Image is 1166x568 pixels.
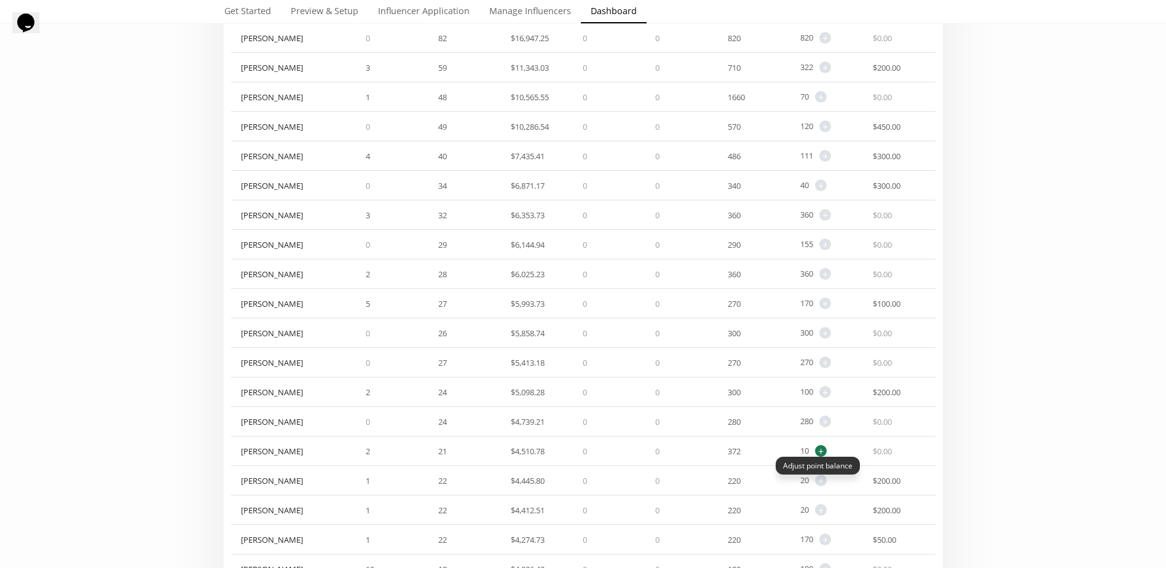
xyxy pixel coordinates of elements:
[583,239,587,250] span: 0
[800,298,813,309] span: 170
[655,475,660,486] span: 0
[511,298,545,309] span: $ 5,993.73
[583,328,587,339] span: 0
[815,91,827,103] span: +
[655,33,660,44] span: 0
[728,298,741,309] span: 270
[728,446,741,457] span: 372
[583,475,587,486] span: 0
[819,386,831,398] span: +
[241,210,303,221] div: [PERSON_NAME]
[366,328,370,339] span: 0
[366,475,370,486] span: 1
[583,92,587,103] span: 0
[655,298,660,309] span: 0
[241,328,303,339] div: [PERSON_NAME]
[583,446,587,457] span: 0
[655,210,660,221] span: 0
[800,504,809,516] span: 20
[728,180,741,191] span: 340
[438,62,447,73] span: 59
[819,61,831,73] span: +
[511,505,545,516] span: $ 4,412.51
[511,387,545,398] span: $ 5,098.28
[655,151,660,162] span: 0
[241,357,303,368] div: [PERSON_NAME]
[366,92,370,103] span: 1
[583,416,587,427] span: 0
[873,239,892,250] span: $ 0.00
[800,357,813,368] span: 270
[728,92,745,103] span: 1660
[583,534,587,545] span: 0
[873,416,892,427] span: $ 0.00
[438,298,447,309] span: 27
[728,505,741,516] span: 220
[511,357,545,368] span: $ 5,413.18
[241,505,303,516] div: [PERSON_NAME]
[800,386,813,398] span: 100
[438,357,447,368] span: 27
[366,210,370,221] span: 3
[241,121,303,132] div: [PERSON_NAME]
[819,327,831,339] span: +
[511,92,549,103] span: $ 10,565.55
[583,180,587,191] span: 0
[241,534,303,545] div: [PERSON_NAME]
[728,387,741,398] span: 300
[438,269,447,280] span: 28
[438,505,447,516] span: 22
[583,62,587,73] span: 0
[241,446,303,457] div: [PERSON_NAME]
[728,328,741,339] span: 300
[241,269,303,280] div: [PERSON_NAME]
[511,33,549,44] span: $ 16,947.25
[438,534,447,545] span: 22
[583,269,587,280] span: 0
[366,298,370,309] span: 5
[438,446,447,457] span: 21
[366,357,370,368] span: 0
[655,92,660,103] span: 0
[366,33,370,44] span: 0
[800,445,809,457] span: 10
[241,33,303,44] div: [PERSON_NAME]
[873,475,900,486] span: $ 200.00
[241,151,303,162] div: [PERSON_NAME]
[873,269,892,280] span: $ 0.00
[873,298,900,309] span: $ 100.00
[800,268,813,280] span: 360
[438,92,447,103] span: 48
[511,210,545,221] span: $ 6,353.73
[438,151,447,162] span: 40
[12,12,52,49] iframe: chat widget
[873,62,900,73] span: $ 200.00
[366,269,370,280] span: 2
[873,210,892,221] span: $ 0.00
[873,534,896,545] span: $ 50.00
[511,121,549,132] span: $ 10,286.54
[655,62,660,73] span: 0
[728,269,741,280] span: 360
[438,210,447,221] span: 32
[583,505,587,516] span: 0
[655,534,660,545] span: 0
[815,179,827,191] span: +
[655,239,660,250] span: 0
[241,92,303,103] div: [PERSON_NAME]
[241,239,303,250] div: [PERSON_NAME]
[819,239,831,250] span: +
[511,534,545,545] span: $ 4,274.73
[728,534,741,545] span: 220
[438,33,447,44] span: 82
[438,387,447,398] span: 24
[728,210,741,221] span: 360
[366,534,370,545] span: 1
[511,269,545,280] span: $ 6,025.23
[800,120,813,132] span: 120
[728,357,741,368] span: 270
[728,475,741,486] span: 220
[366,239,370,250] span: 0
[583,151,587,162] span: 0
[800,239,813,250] span: 155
